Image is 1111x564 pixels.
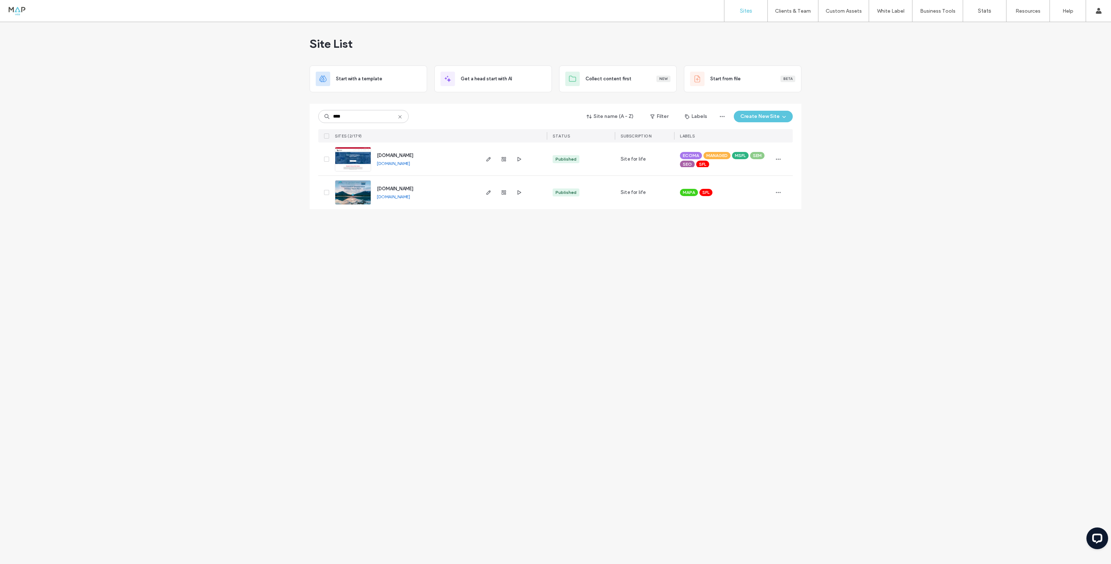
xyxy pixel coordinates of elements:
[656,76,671,82] div: New
[978,8,991,14] label: Stats
[1016,8,1040,14] label: Resources
[683,161,692,167] span: SEO
[1063,8,1073,14] label: Help
[877,8,904,14] label: White Label
[377,186,413,191] a: [DOMAIN_NAME]
[678,111,714,122] button: Labels
[559,65,677,92] div: Collect content firstNew
[16,5,31,12] span: Help
[621,189,646,196] span: Site for life
[310,37,353,51] span: Site List
[699,161,706,167] span: SFL
[310,65,427,92] div: Start with a template
[702,189,710,196] span: SFL
[735,152,746,159] span: MSFL
[555,189,576,196] div: Published
[377,161,410,166] a: [DOMAIN_NAME]
[1081,525,1111,555] iframe: LiveChat chat widget
[684,65,801,92] div: Start from fileBeta
[586,75,631,82] span: Collect content first
[621,133,651,139] span: SUBSCRIPTION
[740,8,752,14] label: Sites
[434,65,552,92] div: Get a head start with AI
[461,75,512,82] span: Get a head start with AI
[680,133,695,139] span: LABELS
[377,153,413,158] a: [DOMAIN_NAME]
[920,8,955,14] label: Business Tools
[336,75,382,82] span: Start with a template
[734,111,793,122] button: Create New Site
[683,152,699,159] span: ECOMA
[377,194,410,199] a: [DOMAIN_NAME]
[621,156,646,163] span: Site for life
[553,133,570,139] span: STATUS
[710,75,741,82] span: Start from file
[643,111,676,122] button: Filter
[780,76,795,82] div: Beta
[826,8,862,14] label: Custom Assets
[335,133,362,139] span: SITES (2/179)
[753,152,762,159] span: SEM
[555,156,576,162] div: Published
[683,189,695,196] span: MAPA
[580,111,640,122] button: Site name (A - Z)
[775,8,811,14] label: Clients & Team
[706,152,728,159] span: MANAGED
